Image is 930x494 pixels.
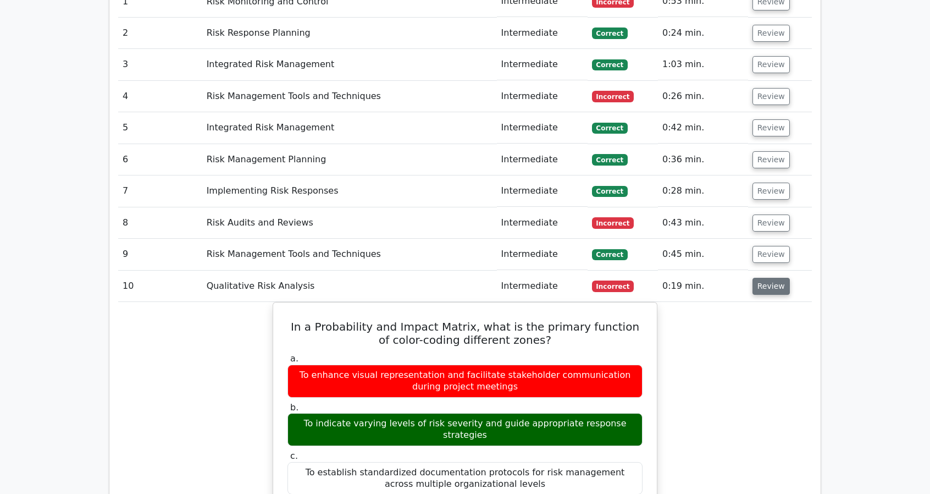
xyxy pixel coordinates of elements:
[658,175,748,207] td: 0:28 min.
[592,59,628,70] span: Correct
[592,249,628,260] span: Correct
[287,413,643,446] div: To indicate varying levels of risk severity and guide appropriate response strategies
[592,28,628,39] span: Correct
[497,112,588,144] td: Intermediate
[592,91,634,102] span: Incorrect
[752,88,790,105] button: Review
[658,112,748,144] td: 0:42 min.
[658,239,748,270] td: 0:45 min.
[658,49,748,80] td: 1:03 min.
[592,154,628,165] span: Correct
[497,49,588,80] td: Intermediate
[752,278,790,295] button: Review
[202,112,497,144] td: Integrated Risk Management
[752,151,790,168] button: Review
[497,81,588,112] td: Intermediate
[658,81,748,112] td: 0:26 min.
[592,217,634,228] span: Incorrect
[202,175,497,207] td: Implementing Risk Responses
[118,81,202,112] td: 4
[752,119,790,136] button: Review
[290,353,298,364] span: a.
[497,18,588,49] td: Intermediate
[497,239,588,270] td: Intermediate
[118,175,202,207] td: 7
[497,271,588,302] td: Intermediate
[658,207,748,239] td: 0:43 min.
[118,49,202,80] td: 3
[202,271,497,302] td: Qualitative Risk Analysis
[118,112,202,144] td: 5
[202,81,497,112] td: Risk Management Tools and Techniques
[658,144,748,175] td: 0:36 min.
[497,175,588,207] td: Intermediate
[497,144,588,175] td: Intermediate
[118,207,202,239] td: 8
[592,281,634,292] span: Incorrect
[752,246,790,263] button: Review
[497,207,588,239] td: Intermediate
[592,186,628,197] span: Correct
[658,18,748,49] td: 0:24 min.
[202,239,497,270] td: Risk Management Tools and Techniques
[202,144,497,175] td: Risk Management Planning
[202,49,497,80] td: Integrated Risk Management
[752,215,790,232] button: Review
[118,271,202,302] td: 10
[202,207,497,239] td: Risk Audits and Reviews
[752,25,790,42] button: Review
[658,271,748,302] td: 0:19 min.
[202,18,497,49] td: Risk Response Planning
[592,123,628,134] span: Correct
[290,451,298,461] span: c.
[287,365,643,398] div: To enhance visual representation and facilitate stakeholder communication during project meetings
[286,320,644,347] h5: In a Probability and Impact Matrix, what is the primary function of color-coding different zones?
[118,144,202,175] td: 6
[118,18,202,49] td: 2
[290,402,298,413] span: b.
[118,239,202,270] td: 9
[752,56,790,73] button: Review
[752,183,790,200] button: Review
